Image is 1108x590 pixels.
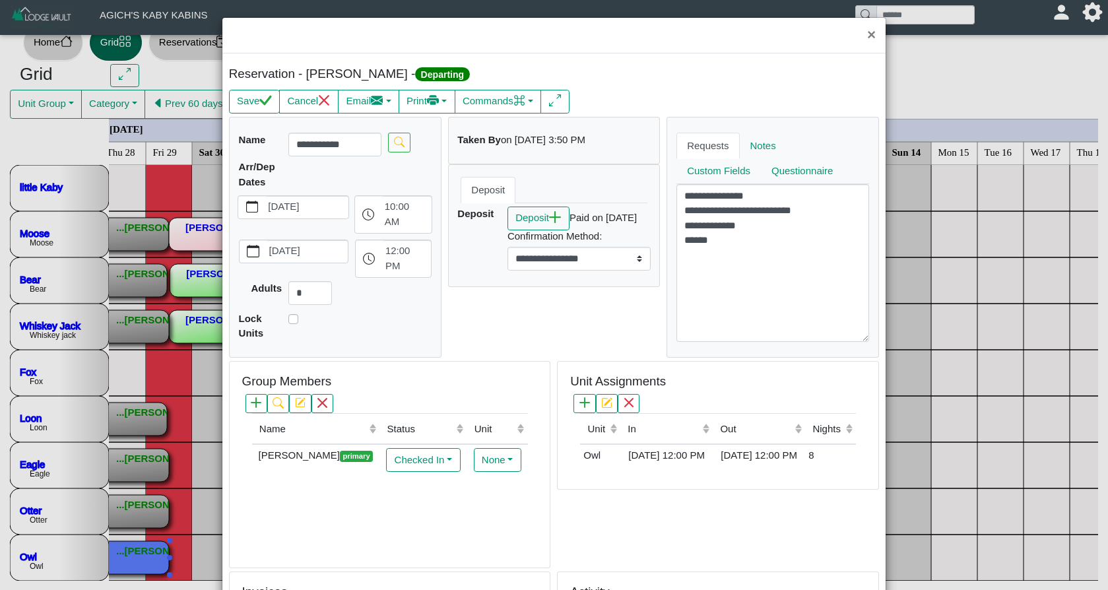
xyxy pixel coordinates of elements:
svg: x [624,397,634,408]
svg: arrows angle expand [549,94,562,107]
svg: check [259,94,272,107]
label: 12:00 PM [383,240,431,277]
div: In [628,422,699,437]
label: [DATE] [266,196,349,218]
button: Emailenvelope fill [338,90,399,114]
button: pencil square [289,394,311,413]
button: Cancelx [279,90,339,114]
svg: clock [363,253,375,265]
button: pencil square [596,394,618,413]
button: None [474,448,521,472]
div: Unit [474,422,514,437]
svg: calendar [246,201,259,213]
h5: Unit Assignments [570,374,666,389]
button: Checked In [386,448,460,472]
button: plus [573,394,595,413]
div: Out [720,422,791,437]
i: on [DATE] 3:50 PM [501,134,585,145]
svg: search [273,397,283,408]
button: search [388,133,410,152]
svg: search [394,137,405,147]
div: Nights [812,422,842,437]
i: Paid on [DATE] [570,212,637,223]
button: Printprinter fill [399,90,455,114]
span: primary [340,451,373,462]
button: Savecheck [229,90,280,114]
div: Status [387,422,453,437]
div: [DATE] 12:00 PM [624,448,709,463]
button: Commandscommand [455,90,542,114]
svg: clock [362,209,375,221]
button: clock [356,240,383,277]
button: calendar [240,240,267,263]
svg: command [513,94,526,107]
button: Close [857,18,886,53]
b: Adults [251,282,282,294]
h5: Group Members [242,374,331,389]
button: calendar [238,196,265,218]
label: [DATE] [267,240,348,263]
svg: pencil square [601,397,612,408]
h5: Reservation - [PERSON_NAME] - [229,67,551,82]
svg: plus [549,211,562,224]
button: Depositplus [507,207,570,230]
div: Name [259,422,366,437]
svg: plus [579,397,590,408]
a: Notes [740,133,787,159]
td: 8 [805,444,856,467]
button: plus [245,394,267,413]
a: Requests [676,133,739,159]
b: Name [239,134,266,145]
svg: calendar [247,245,259,257]
svg: x [318,94,331,107]
svg: envelope fill [371,94,383,107]
td: Owl [580,444,620,467]
a: Custom Fields [676,158,761,185]
svg: printer fill [427,94,440,107]
b: Deposit [457,208,494,219]
button: arrows angle expand [540,90,569,114]
svg: plus [251,397,261,408]
h6: Confirmation Method: [507,230,651,242]
div: Unit [587,422,606,437]
svg: pencil square [295,397,306,408]
b: Arr/Dep Dates [239,161,275,187]
b: Taken By [457,134,501,145]
label: 10:00 AM [382,196,432,233]
div: [DATE] 12:00 PM [716,448,802,463]
a: Deposit [461,177,515,203]
button: x [311,394,333,413]
button: clock [355,196,382,233]
a: Questionnaire [761,158,843,185]
b: Lock Units [239,313,264,339]
div: [PERSON_NAME] [255,448,377,463]
button: x [618,394,639,413]
button: search [267,394,289,413]
svg: x [317,397,327,408]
